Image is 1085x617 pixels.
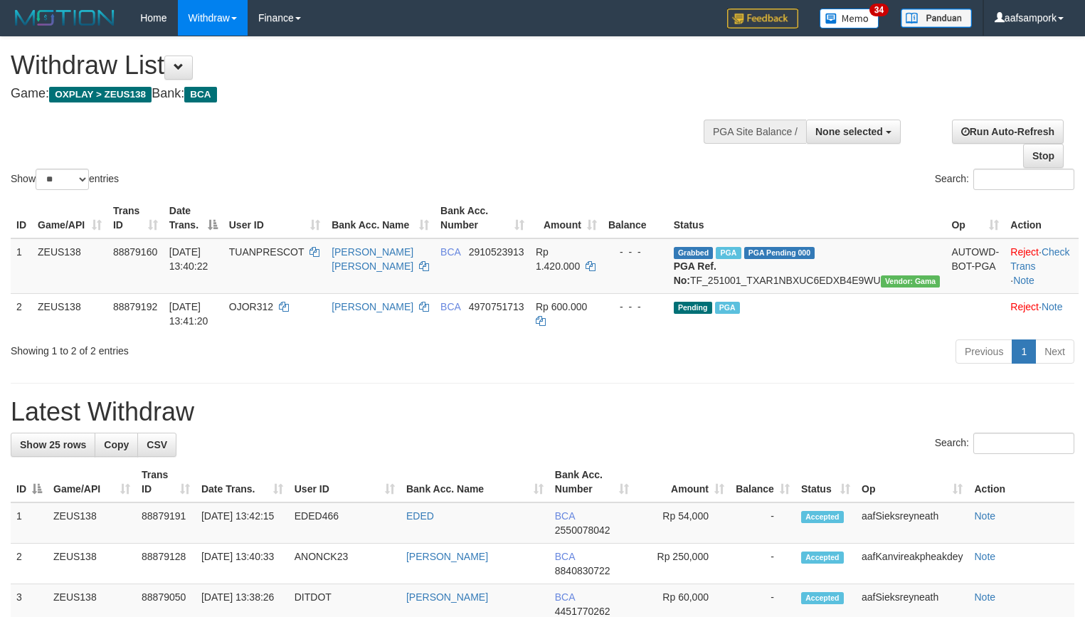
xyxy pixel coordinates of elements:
[668,198,946,238] th: Status
[104,439,129,450] span: Copy
[635,502,730,544] td: Rp 54,000
[11,502,48,544] td: 1
[48,462,136,502] th: Game/API: activate to sort column ascending
[674,260,716,286] b: PGA Ref. No:
[1005,238,1079,294] td: · ·
[49,87,152,102] span: OXPLAY > ZEUS138
[326,198,435,238] th: Bank Acc. Name: activate to sort column ascending
[549,462,635,502] th: Bank Acc. Number: activate to sort column ascending
[113,246,157,258] span: 88879160
[1010,246,1039,258] a: Reject
[974,591,995,603] a: Note
[11,169,119,190] label: Show entries
[1013,275,1034,286] a: Note
[603,198,668,238] th: Balance
[469,246,524,258] span: Copy 2910523913 to clipboard
[635,462,730,502] th: Amount: activate to sort column ascending
[332,246,413,272] a: [PERSON_NAME] [PERSON_NAME]
[229,301,273,312] span: OJOR312
[973,169,1074,190] input: Search:
[555,510,575,522] span: BCA
[1023,144,1064,168] a: Stop
[956,339,1012,364] a: Previous
[401,462,549,502] th: Bank Acc. Name: activate to sort column ascending
[968,462,1074,502] th: Action
[555,524,610,536] span: Copy 2550078042 to clipboard
[946,198,1005,238] th: Op: activate to sort column ascending
[32,198,107,238] th: Game/API: activate to sort column ascending
[11,7,119,28] img: MOTION_logo.png
[136,462,196,502] th: Trans ID: activate to sort column ascending
[440,301,460,312] span: BCA
[164,198,223,238] th: Date Trans.: activate to sort column descending
[435,198,530,238] th: Bank Acc. Number: activate to sort column ascending
[11,398,1074,426] h1: Latest Withdraw
[856,462,968,502] th: Op: activate to sort column ascending
[536,301,587,312] span: Rp 600.000
[406,591,488,603] a: [PERSON_NAME]
[229,246,305,258] span: TUANPRESCOT
[795,462,856,502] th: Status: activate to sort column ascending
[113,301,157,312] span: 88879192
[801,592,844,604] span: Accepted
[406,510,434,522] a: EDED
[11,433,95,457] a: Show 25 rows
[952,120,1064,144] a: Run Auto-Refresh
[715,302,740,314] span: Marked by aafnoeunsreypich
[11,544,48,584] td: 2
[801,552,844,564] span: Accepted
[730,502,795,544] td: -
[973,433,1074,454] input: Search:
[730,462,795,502] th: Balance: activate to sort column ascending
[1035,339,1074,364] a: Next
[223,198,326,238] th: User ID: activate to sort column ascending
[1010,301,1039,312] a: Reject
[11,238,32,294] td: 1
[48,502,136,544] td: ZEUS138
[727,9,798,28] img: Feedback.jpg
[406,551,488,562] a: [PERSON_NAME]
[169,301,208,327] span: [DATE] 13:41:20
[530,198,603,238] th: Amount: activate to sort column ascending
[196,544,289,584] td: [DATE] 13:40:33
[1005,198,1079,238] th: Action
[289,502,401,544] td: EDED466
[555,565,610,576] span: Copy 8840830722 to clipboard
[147,439,167,450] span: CSV
[730,544,795,584] td: -
[974,510,995,522] a: Note
[440,246,460,258] span: BCA
[11,338,441,358] div: Showing 1 to 2 of 2 entries
[469,301,524,312] span: Copy 4970751713 to clipboard
[1042,301,1063,312] a: Note
[869,4,889,16] span: 34
[137,433,176,457] a: CSV
[95,433,138,457] a: Copy
[801,511,844,523] span: Accepted
[32,293,107,334] td: ZEUS138
[11,87,709,101] h4: Game: Bank:
[169,246,208,272] span: [DATE] 13:40:22
[946,238,1005,294] td: AUTOWD-BOT-PGA
[674,302,712,314] span: Pending
[36,169,89,190] select: Showentries
[716,247,741,259] span: Marked by aafnoeunsreypich
[136,502,196,544] td: 88879191
[935,433,1074,454] label: Search:
[555,551,575,562] span: BCA
[32,238,107,294] td: ZEUS138
[107,198,164,238] th: Trans ID: activate to sort column ascending
[11,462,48,502] th: ID: activate to sort column descending
[1005,293,1079,334] td: ·
[289,544,401,584] td: ANONCK23
[196,462,289,502] th: Date Trans.: activate to sort column ascending
[635,544,730,584] td: Rp 250,000
[11,293,32,334] td: 2
[536,246,580,272] span: Rp 1.420.000
[184,87,216,102] span: BCA
[608,245,662,259] div: - - -
[820,9,879,28] img: Button%20Memo.svg
[289,462,401,502] th: User ID: activate to sort column ascending
[555,606,610,617] span: Copy 4451770262 to clipboard
[48,544,136,584] td: ZEUS138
